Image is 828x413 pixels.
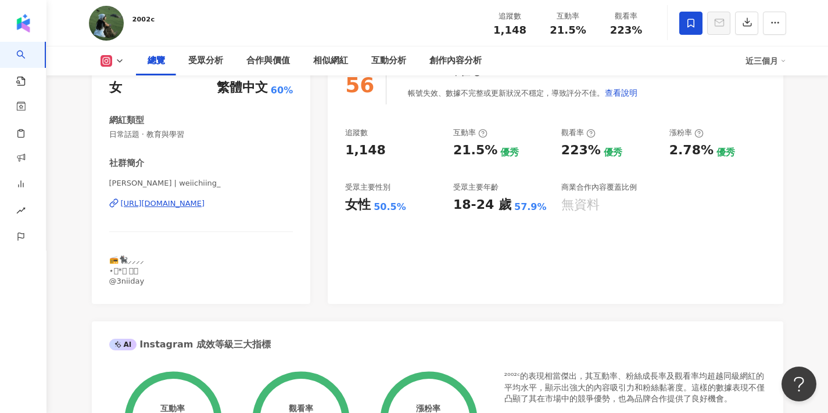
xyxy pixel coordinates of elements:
span: 21.5% [550,24,586,36]
span: 1,148 [493,24,526,36]
div: 合作與價值 [246,54,290,68]
img: KOL Avatar [89,6,124,41]
div: 漲粉率 [669,128,704,138]
div: 21.5% [453,142,497,160]
div: 近三個月 [745,52,786,70]
img: logo icon [14,14,33,32]
div: 受眾主要年齡 [453,182,499,193]
div: 56 [345,73,374,97]
iframe: Help Scout Beacon - Open [782,367,816,401]
div: 57.9% [514,201,547,213]
span: [PERSON_NAME] | weiichiing_ [109,178,293,189]
div: 1,148 [345,142,386,160]
div: 追蹤數 [345,128,368,138]
div: 女性 [345,196,371,214]
div: AI [109,339,137,350]
div: 帳號失效、數據不完整或更新狀況不穩定，導致評分不佳。 [408,81,638,104]
div: 18-24 歲 [453,196,511,214]
span: 📻🐈‍⬛⸝⸝⸝⸝ ⋆͛*͛ ͙͛ @3niiday [109,255,145,285]
div: 商業合作內容覆蓋比例 [561,182,637,193]
div: 觀看率 [561,128,596,138]
div: 總覽 [148,54,165,68]
div: 無資料 [561,196,600,214]
div: 觀看率 [289,404,313,413]
span: 查看說明 [605,88,637,97]
div: 繁體中文 [217,79,268,97]
div: 受眾主要性別 [345,182,390,193]
div: 2.78% [669,142,714,160]
span: 日常話題 · 教育與學習 [109,129,293,140]
div: 受眾分析 [188,54,223,68]
div: 50.5% [374,201,406,213]
span: 60% [271,84,293,97]
div: 優秀 [604,146,622,159]
div: 漲粉率 [416,404,440,413]
div: 互動分析 [371,54,406,68]
button: 查看說明 [604,81,638,104]
span: 223% [610,24,643,36]
div: 女 [109,79,122,97]
div: 相似網紅 [313,54,348,68]
div: 網紅類型 [109,114,144,126]
a: search [16,42,40,87]
div: [URL][DOMAIN_NAME] [121,198,205,209]
span: rise [16,199,26,225]
div: 優秀 [500,146,519,159]
div: 互動率 [546,10,590,22]
div: 互動率 [160,404,185,413]
div: ²⁰⁰²ᶜ [132,14,155,28]
div: 觀看率 [604,10,648,22]
div: 創作內容分析 [429,54,482,68]
div: 追蹤數 [488,10,532,22]
div: 社群簡介 [109,157,144,169]
div: 互動率 [453,128,488,138]
div: 223% [561,142,601,160]
div: Instagram 成效等級三大指標 [109,338,271,351]
div: 優秀 [716,146,735,159]
a: [URL][DOMAIN_NAME] [109,198,293,209]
